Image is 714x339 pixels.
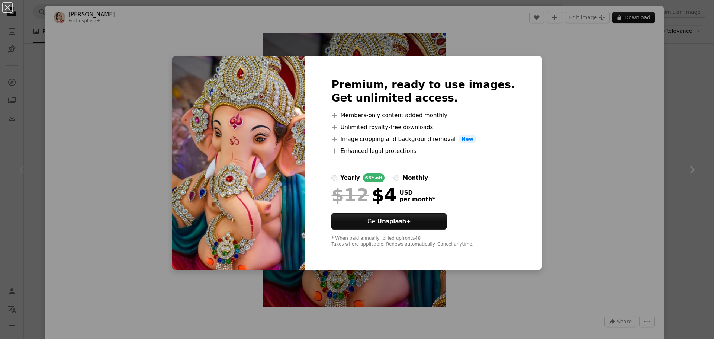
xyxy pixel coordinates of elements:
[331,236,515,247] div: * When paid annually, billed upfront $48 Taxes where applicable. Renews automatically. Cancel any...
[331,185,396,205] div: $4
[331,78,515,105] h2: Premium, ready to use images. Get unlimited access.
[399,196,435,203] span: per month *
[459,135,476,144] span: New
[363,173,385,182] div: 66% off
[331,135,515,144] li: Image cropping and background removal
[331,111,515,120] li: Members-only content added monthly
[402,173,428,182] div: monthly
[399,189,435,196] span: USD
[172,56,305,270] img: premium_photo-1722678588678-fc0f32a15fae
[331,123,515,132] li: Unlimited royalty-free downloads
[340,173,360,182] div: yearly
[331,213,447,230] button: GetUnsplash+
[331,185,369,205] span: $12
[393,175,399,181] input: monthly
[331,175,337,181] input: yearly66%off
[331,147,515,156] li: Enhanced legal protections
[377,218,411,225] strong: Unsplash+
